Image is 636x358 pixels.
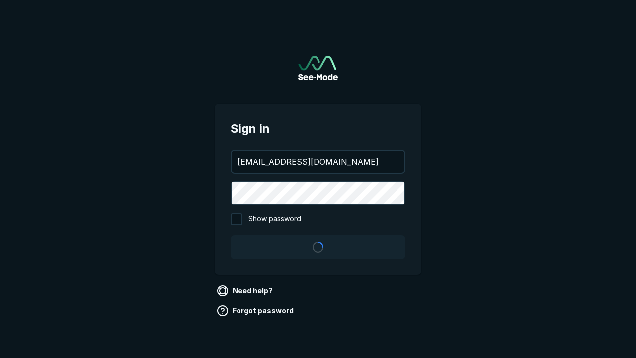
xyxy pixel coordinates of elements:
a: Need help? [215,283,277,299]
span: Show password [248,213,301,225]
a: Go to sign in [298,56,338,80]
input: your@email.com [232,151,404,173]
img: See-Mode Logo [298,56,338,80]
a: Forgot password [215,303,298,319]
span: Sign in [231,120,405,138]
